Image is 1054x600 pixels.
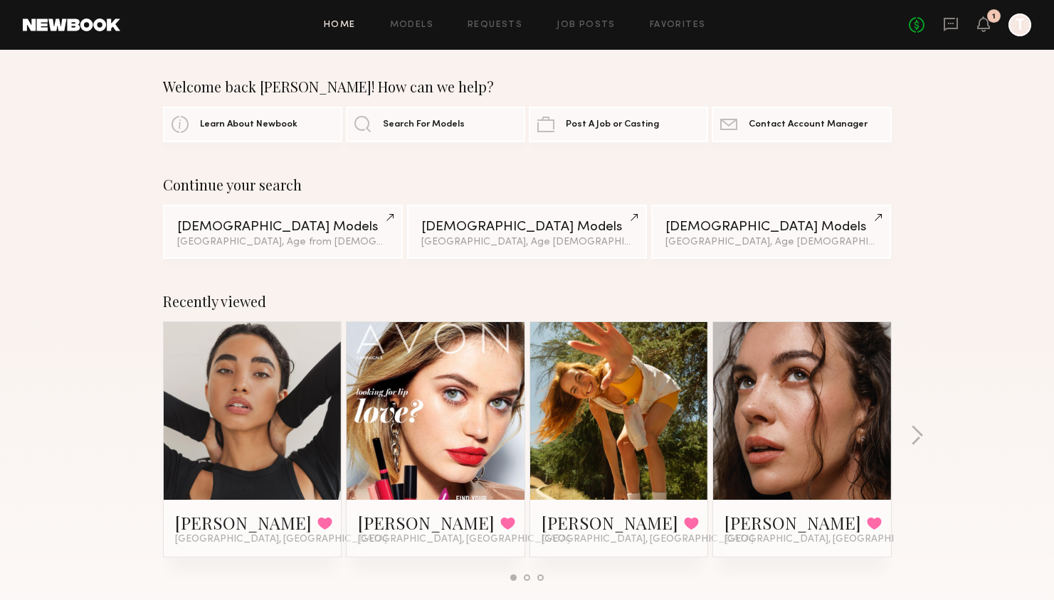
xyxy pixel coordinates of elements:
div: Welcome back [PERSON_NAME]! How can we help? [163,78,892,95]
div: [GEOGRAPHIC_DATA], Age [DEMOGRAPHIC_DATA] y.o. [665,237,877,247]
div: [DEMOGRAPHIC_DATA] Models [421,220,633,234]
a: T [1008,14,1031,36]
a: Job Posts [557,21,616,30]
a: [DEMOGRAPHIC_DATA] Models[GEOGRAPHIC_DATA], Age [DEMOGRAPHIC_DATA] y.o. [651,205,891,259]
div: Recently viewed [163,293,892,310]
a: [DEMOGRAPHIC_DATA] Models[GEOGRAPHIC_DATA], Age from [DEMOGRAPHIC_DATA]. [163,205,403,259]
span: [GEOGRAPHIC_DATA], [GEOGRAPHIC_DATA] [175,534,387,545]
span: Post A Job or Casting [566,120,659,129]
a: Contact Account Manager [712,107,891,142]
span: Contact Account Manager [749,120,868,129]
a: [PERSON_NAME] [542,511,678,534]
div: [GEOGRAPHIC_DATA], Age [DEMOGRAPHIC_DATA] y.o. [421,237,633,247]
div: [GEOGRAPHIC_DATA], Age from [DEMOGRAPHIC_DATA]. [177,237,389,247]
a: Home [324,21,356,30]
div: [DEMOGRAPHIC_DATA] Models [665,220,877,234]
a: [DEMOGRAPHIC_DATA] Models[GEOGRAPHIC_DATA], Age [DEMOGRAPHIC_DATA] y.o. [407,205,647,259]
div: Continue your search [163,176,892,193]
a: Search For Models [346,107,525,142]
div: 1 [992,13,996,21]
span: [GEOGRAPHIC_DATA], [GEOGRAPHIC_DATA] [358,534,570,545]
a: Post A Job or Casting [529,107,708,142]
a: Models [390,21,433,30]
a: Favorites [650,21,706,30]
span: [GEOGRAPHIC_DATA], [GEOGRAPHIC_DATA] [724,534,937,545]
a: [PERSON_NAME] [724,511,861,534]
span: Learn About Newbook [200,120,297,129]
span: [GEOGRAPHIC_DATA], [GEOGRAPHIC_DATA] [542,534,754,545]
div: [DEMOGRAPHIC_DATA] Models [177,220,389,234]
span: Search For Models [383,120,465,129]
a: Requests [468,21,522,30]
a: [PERSON_NAME] [358,511,495,534]
a: [PERSON_NAME] [175,511,312,534]
a: Learn About Newbook [163,107,342,142]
